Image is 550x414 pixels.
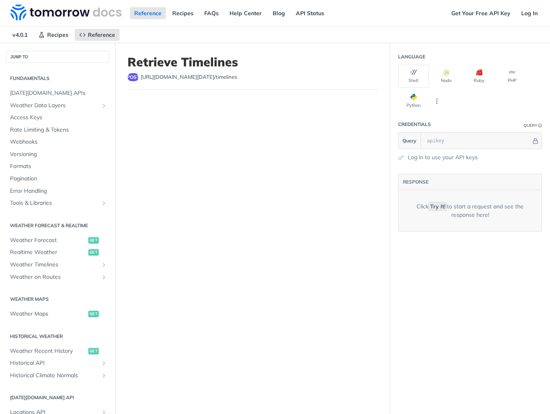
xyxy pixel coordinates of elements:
[524,122,537,128] div: Query
[531,137,540,145] button: Hide
[10,126,107,134] span: Rate Limiting & Tokens
[6,370,109,382] a: Historical Climate NormalsShow subpages for Historical Climate Normals
[399,133,421,149] button: Query
[10,347,86,355] span: Weather Recent History
[10,372,99,380] span: Historical Climate Normals
[403,137,416,144] span: Query
[168,7,198,19] a: Recipes
[291,7,329,19] a: API Status
[130,7,166,19] a: Reference
[6,185,109,197] a: Error Handling
[10,310,86,318] span: Weather Maps
[6,357,109,369] a: Historical APIShow subpages for Historical API
[88,249,99,256] span: get
[141,73,237,81] span: https://api.tomorrow.io/v4/timelines
[10,102,99,110] span: Weather Data Layers
[6,75,109,82] h2: Fundamentals
[10,138,107,146] span: Webhooks
[10,236,86,244] span: Weather Forecast
[10,248,86,256] span: Realtime Weather
[6,345,109,357] a: Weather Recent Historyget
[10,359,99,367] span: Historical API
[6,197,109,209] a: Tools & LibrariesShow subpages for Tools & Libraries
[447,7,515,19] a: Get Your Free API Key
[517,7,542,19] a: Log In
[10,162,107,170] span: Formats
[433,98,440,105] svg: More ellipsis
[428,202,447,211] code: Try It!
[398,121,431,128] div: Credentials
[464,65,494,88] button: Ruby
[6,124,109,136] a: Rate Limiting & Tokens
[6,308,109,320] a: Weather Mapsget
[411,202,530,219] div: Click to start a request and see the response here!
[101,200,107,206] button: Show subpages for Tools & Libraries
[88,237,99,244] span: get
[101,262,107,268] button: Show subpages for Weather Timelines
[6,246,109,258] a: Realtime Weatherget
[34,29,73,41] a: Recipes
[10,4,122,20] img: Tomorrow.io Weather API Docs
[10,273,99,281] span: Weather on Routes
[88,31,115,38] span: Reference
[6,296,109,303] h2: Weather Maps
[47,31,68,38] span: Recipes
[101,274,107,280] button: Show subpages for Weather on Routes
[6,51,109,63] button: JUMP TO
[10,89,107,97] span: [DATE][DOMAIN_NAME] APIs
[10,114,107,122] span: Access Keys
[128,73,139,81] span: post
[6,222,109,229] h2: Weather Forecast & realtime
[128,55,378,69] h1: Retrieve Timelines
[88,348,99,354] span: get
[225,7,266,19] a: Help Center
[10,187,107,195] span: Error Handling
[101,102,107,109] button: Show subpages for Weather Data Layers
[403,178,429,186] button: RESPONSE
[6,160,109,172] a: Formats
[6,333,109,340] h2: Historical Weather
[10,199,99,207] span: Tools & Libraries
[6,234,109,246] a: Weather Forecastget
[398,90,429,112] button: Python
[101,372,107,379] button: Show subpages for Historical Climate Normals
[6,271,109,283] a: Weather on RoutesShow subpages for Weather on Routes
[6,136,109,148] a: Webhooks
[423,133,531,149] input: apikey
[88,311,99,317] span: get
[431,65,462,88] button: Node
[6,148,109,160] a: Versioning
[101,360,107,366] button: Show subpages for Historical API
[6,112,109,124] a: Access Keys
[398,65,429,88] button: Shell
[408,153,478,162] a: Log in to use your API keys
[398,53,425,60] div: Language
[6,394,109,401] h2: [DATE][DOMAIN_NAME] API
[10,175,107,183] span: Pagination
[6,173,109,185] a: Pagination
[431,95,443,107] button: More Languages
[496,65,527,88] button: PHP
[10,150,107,158] span: Versioning
[268,7,289,19] a: Blog
[6,87,109,99] a: [DATE][DOMAIN_NAME] APIs
[538,124,542,128] i: Information
[6,100,109,112] a: Weather Data LayersShow subpages for Weather Data Layers
[75,29,120,41] a: Reference
[10,261,99,269] span: Weather Timelines
[6,259,109,271] a: Weather TimelinesShow subpages for Weather Timelines
[8,29,32,41] span: v4.0.1
[524,122,542,128] div: QueryInformation
[200,7,223,19] a: FAQs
